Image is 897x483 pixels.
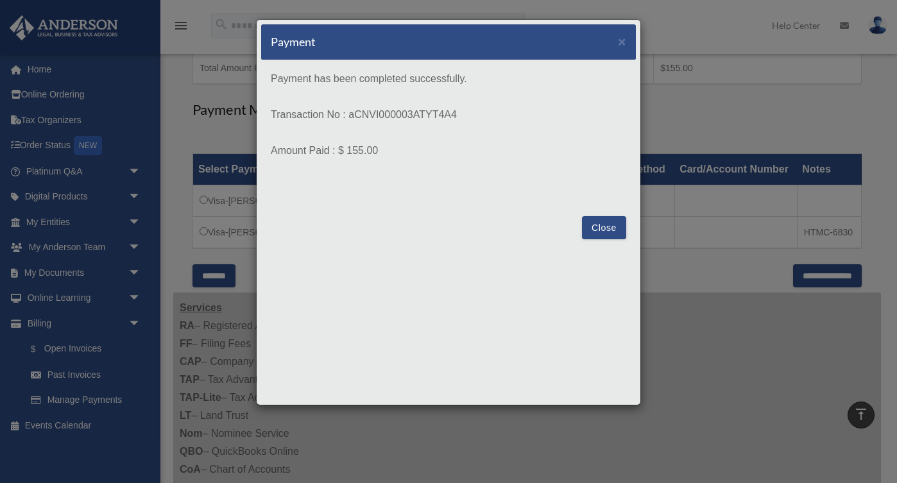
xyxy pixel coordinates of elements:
p: Payment has been completed successfully. [271,70,626,88]
button: Close [582,216,626,239]
button: Close [618,35,626,48]
span: × [618,34,626,49]
p: Transaction No : aCNVI000003ATYT4A4 [271,106,626,124]
p: Amount Paid : $ 155.00 [271,142,626,160]
h5: Payment [271,34,316,50]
